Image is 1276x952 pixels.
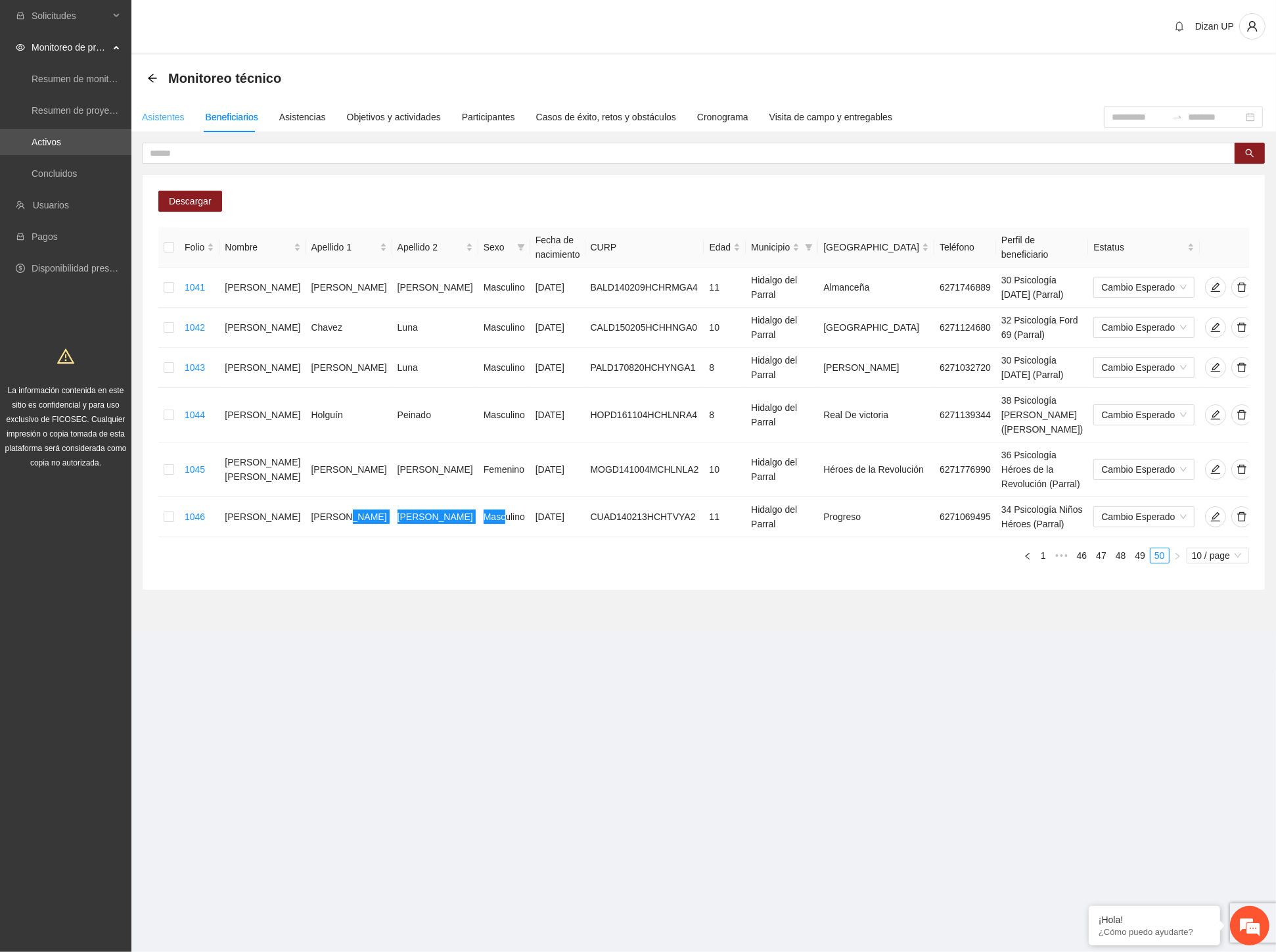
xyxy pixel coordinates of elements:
div: Back [147,73,158,84]
button: delete [1231,404,1252,425]
li: 46 [1072,548,1092,563]
span: delete [1232,362,1252,373]
th: Apellido 2 [392,227,478,268]
td: 8 [704,348,746,388]
span: delete [1232,322,1252,333]
a: 48 [1112,548,1130,563]
span: warning [57,348,74,365]
span: Estamos en línea. [76,176,181,308]
span: Apellido 1 [311,240,377,254]
div: Page Size [1187,548,1249,563]
td: 34 Psicología Niños Héroes (Parral) [996,497,1088,537]
td: [GEOGRAPHIC_DATA] [818,308,934,348]
span: ••• [1051,548,1072,563]
td: Almanceña [818,268,934,308]
li: Next Page [1170,548,1185,563]
td: 6271746889 [934,268,996,308]
a: 46 [1073,548,1091,563]
span: delete [1232,282,1252,293]
li: 48 [1111,548,1131,563]
td: 30 Psicología [DATE] (Parral) [996,348,1088,388]
li: 47 [1091,548,1111,563]
li: Previous 5 Pages [1051,548,1072,563]
td: 11 [704,268,746,308]
th: CURP [585,227,704,268]
a: Resumen de monitoreo [32,74,127,84]
td: 6271139344 [934,388,996,442]
td: [DATE] [530,268,585,308]
span: filter [514,237,528,257]
td: [PERSON_NAME] [392,442,478,497]
td: [PERSON_NAME] [392,497,478,537]
button: edit [1205,277,1226,298]
td: Femenino [478,442,530,497]
span: Dizan UP [1195,21,1234,32]
div: Visita de campo y entregables [769,110,892,124]
button: right [1170,548,1185,563]
td: [PERSON_NAME] [306,442,392,497]
button: delete [1231,277,1252,298]
div: Asistencias [279,110,326,124]
td: [PERSON_NAME] [219,308,306,348]
button: delete [1231,357,1252,378]
span: filter [517,243,525,251]
td: Luna [392,308,478,348]
th: Perfil de beneficiario [996,227,1088,268]
a: Usuarios [33,200,69,210]
button: user [1239,13,1265,39]
span: delete [1232,512,1252,522]
span: arrow-left [147,73,158,83]
td: Hidalgo del Parral [746,497,818,537]
td: [PERSON_NAME] [306,348,392,388]
td: 8 [704,388,746,442]
span: Monitoreo de proyectos [32,34,109,60]
button: bell [1169,16,1190,37]
span: to [1172,112,1183,122]
span: Descargar [169,194,212,208]
td: Masculino [478,308,530,348]
th: Nombre [219,227,306,268]
span: filter [805,243,813,251]
td: Luna [392,348,478,388]
div: Minimizar ventana de chat en vivo [216,7,247,38]
td: Progreso [818,497,934,537]
span: [GEOGRAPHIC_DATA] [823,240,919,254]
button: left [1020,548,1036,563]
li: Previous Page [1020,548,1036,563]
span: La información contenida en este sitio es confidencial y para uso exclusivo de FICOSEC. Cualquier... [5,386,127,467]
td: [PERSON_NAME] [PERSON_NAME] [219,442,306,497]
td: Hidalgo del Parral [746,268,818,308]
div: Participantes [462,110,515,124]
a: 1043 [185,362,205,373]
span: edit [1206,322,1225,333]
td: 30 Psicología [DATE] (Parral) [996,268,1088,308]
td: [DATE] [530,388,585,442]
td: Masculino [478,348,530,388]
span: Monitoreo técnico [168,68,281,89]
span: swap-right [1172,112,1183,122]
span: user [1240,20,1265,32]
td: Masculino [478,268,530,308]
td: CALD150205HCHHNGA0 [585,308,704,348]
span: right [1173,552,1181,560]
th: Municipio [746,227,818,268]
div: ¡Hola! [1099,915,1210,925]
td: [PERSON_NAME] [818,348,934,388]
a: 1045 [185,464,205,475]
span: Solicitudes [32,3,109,29]
td: [DATE] [530,442,585,497]
th: Teléfono [934,227,996,268]
span: edit [1206,512,1225,522]
td: Hidalgo del Parral [746,308,818,348]
span: edit [1206,362,1225,373]
span: Cambio Esperado [1101,405,1187,425]
th: Apellido 1 [306,227,392,268]
td: Holguín [306,388,392,442]
td: [DATE] [530,497,585,537]
div: Objetivos y actividades [347,110,441,124]
span: edit [1206,464,1225,475]
div: Beneficiarios [206,110,258,124]
td: Real De victoria [818,388,934,442]
span: Cambio Esperado [1101,460,1187,479]
span: edit [1206,410,1225,420]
